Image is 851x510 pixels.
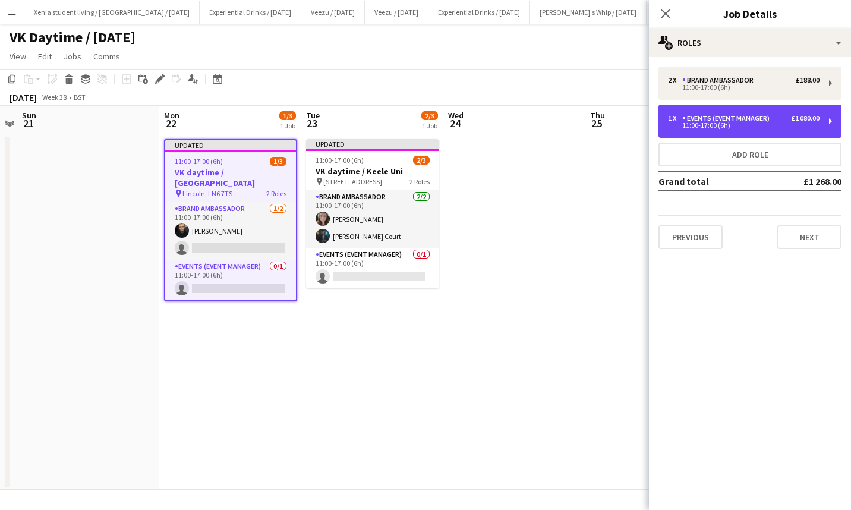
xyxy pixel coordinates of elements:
[323,177,382,186] span: [STREET_ADDRESS]
[270,157,286,166] span: 1/3
[668,114,682,122] div: 1 x
[796,76,820,84] div: £188.00
[791,114,820,122] div: £1 080.00
[165,167,296,188] h3: VK daytime / [GEOGRAPHIC_DATA]
[39,93,69,102] span: Week 38
[200,1,301,24] button: Experiential Drinks / [DATE]
[428,1,530,24] button: Experiential Drinks / [DATE]
[647,1,728,24] button: VK Daytime / [DATE]
[530,1,647,24] button: [PERSON_NAME]'s Whip / [DATE]
[590,110,605,121] span: Thu
[306,139,439,288] app-job-card: Updated11:00-17:00 (6h)2/3VK daytime / Keele Uni [STREET_ADDRESS]2 RolesBrand Ambassador2/211:00-...
[165,140,296,150] div: Updated
[301,1,365,24] button: Veezu / [DATE]
[682,76,758,84] div: Brand Ambassador
[649,6,851,21] h3: Job Details
[306,110,320,121] span: Tue
[668,84,820,90] div: 11:00-17:00 (6h)
[24,1,200,24] button: Xenia student living / [GEOGRAPHIC_DATA] / [DATE]
[38,51,52,62] span: Edit
[448,110,464,121] span: Wed
[164,110,179,121] span: Mon
[175,157,223,166] span: 11:00-17:00 (6h)
[316,156,364,165] span: 11:00-17:00 (6h)
[588,117,605,130] span: 25
[306,248,439,288] app-card-role: Events (Event Manager)0/111:00-17:00 (6h)
[413,156,430,165] span: 2/3
[280,121,295,130] div: 1 Job
[93,51,120,62] span: Comms
[10,92,37,103] div: [DATE]
[10,51,26,62] span: View
[306,166,439,177] h3: VK daytime / Keele Uni
[306,139,439,149] div: Updated
[5,49,31,64] a: View
[767,172,841,191] td: £1 268.00
[304,117,320,130] span: 23
[777,225,841,249] button: Next
[165,260,296,300] app-card-role: Events (Event Manager)0/111:00-17:00 (6h)
[365,1,428,24] button: Veezu / [DATE]
[22,110,36,121] span: Sun
[658,172,767,191] td: Grand total
[33,49,56,64] a: Edit
[409,177,430,186] span: 2 Roles
[164,139,297,301] app-job-card: Updated11:00-17:00 (6h)1/3VK daytime / [GEOGRAPHIC_DATA] Lincoln, LN6 7TS2 RolesBrand Ambassador1...
[668,122,820,128] div: 11:00-17:00 (6h)
[64,51,81,62] span: Jobs
[446,117,464,130] span: 24
[658,143,841,166] button: Add role
[182,189,232,198] span: Lincoln, LN6 7TS
[59,49,86,64] a: Jobs
[20,117,36,130] span: 21
[649,29,851,57] div: Roles
[266,189,286,198] span: 2 Roles
[668,76,682,84] div: 2 x
[658,225,723,249] button: Previous
[279,111,296,120] span: 1/3
[165,202,296,260] app-card-role: Brand Ambassador1/211:00-17:00 (6h)[PERSON_NAME]
[74,93,86,102] div: BST
[162,117,179,130] span: 22
[306,190,439,248] app-card-role: Brand Ambassador2/211:00-17:00 (6h)[PERSON_NAME][PERSON_NAME] Court
[10,29,135,46] h1: VK Daytime / [DATE]
[422,121,437,130] div: 1 Job
[421,111,438,120] span: 2/3
[682,114,774,122] div: Events (Event Manager)
[89,49,125,64] a: Comms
